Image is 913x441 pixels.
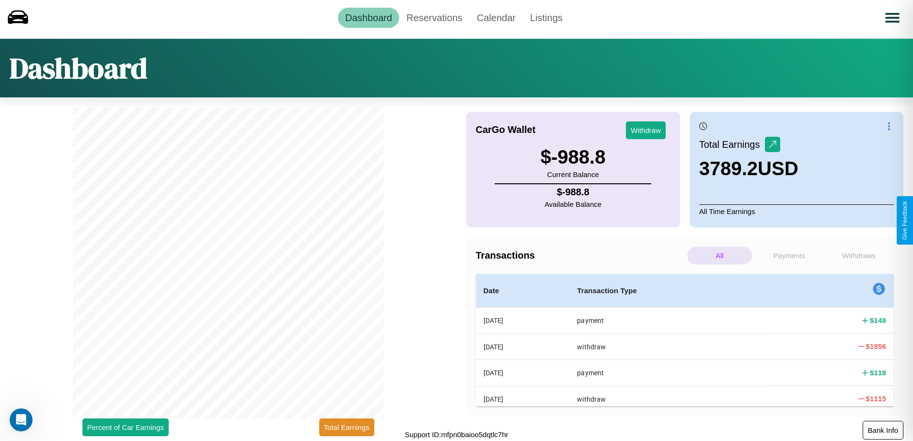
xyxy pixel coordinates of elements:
[569,308,768,334] th: payment
[484,285,562,297] h4: Date
[541,146,606,168] h3: $ -988.8
[699,204,894,218] p: All Time Earnings
[405,428,509,441] p: Support ID: mfpn0baioo5dqtlc7hr
[476,308,570,334] th: [DATE]
[901,201,908,240] div: Give Feedback
[866,341,886,351] h4: $ 1856
[827,247,891,264] p: Withdraws
[866,393,886,404] h4: $ 1115
[626,121,666,139] button: Withdraw
[544,187,601,198] h4: $ -988.8
[569,360,768,386] th: payment
[476,334,570,359] th: [DATE]
[757,247,821,264] p: Payments
[476,124,536,135] h4: CarGo Wallet
[338,8,399,28] a: Dashboard
[699,136,765,153] p: Total Earnings
[10,48,147,88] h1: Dashboard
[399,8,470,28] a: Reservations
[470,8,523,28] a: Calendar
[870,315,886,325] h4: $ 148
[10,408,33,431] iframe: Intercom live chat
[577,285,761,297] h4: Transaction Type
[544,198,601,211] p: Available Balance
[82,418,169,436] button: Percent of Car Earnings
[699,158,798,179] h3: 3789.2 USD
[476,250,685,261] h4: Transactions
[476,360,570,386] th: [DATE]
[319,418,374,436] button: Total Earnings
[870,368,886,378] h4: $ 118
[863,421,903,440] button: Bank Info
[569,334,768,359] th: withdraw
[879,4,906,31] button: Open menu
[476,386,570,412] th: [DATE]
[569,386,768,412] th: withdraw
[523,8,570,28] a: Listings
[541,168,606,181] p: Current Balance
[687,247,752,264] p: All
